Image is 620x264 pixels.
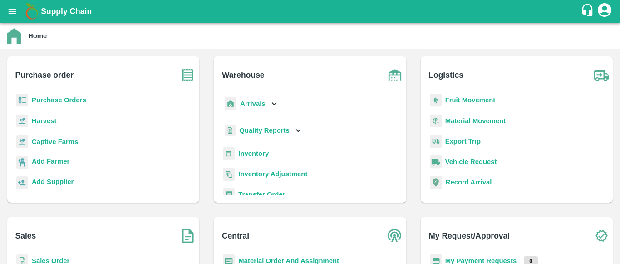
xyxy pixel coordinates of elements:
[15,69,74,81] b: Purchase order
[238,150,269,157] a: Inventory
[32,117,56,125] a: Harvest
[16,156,28,169] img: farmer
[596,2,613,21] div: account of current user
[223,147,235,160] img: whInventory
[445,117,506,125] a: Material Movement
[16,94,28,107] img: reciept
[23,2,41,20] img: logo
[430,176,442,189] img: recordArrival
[238,170,307,178] a: Inventory Adjustment
[428,69,463,81] b: Logistics
[41,7,92,16] b: Supply Chain
[16,176,28,189] img: supplier
[238,191,285,198] a: Transfer Order
[581,3,596,20] div: customer-support
[32,177,74,189] a: Add Supplier
[430,114,442,128] img: material
[590,64,613,86] img: truck
[2,1,23,22] button: open drawer
[590,224,613,247] img: check
[222,229,249,242] b: Central
[445,158,497,165] a: Vehicle Request
[384,64,406,86] img: warehouse
[32,178,74,185] b: Add Supplier
[384,224,406,247] img: central
[430,135,442,148] img: delivery
[445,96,496,104] a: Fruit Movement
[225,125,236,136] img: qualityReport
[239,127,290,134] b: Quality Reports
[32,156,69,169] a: Add Farmer
[32,138,78,145] a: Captive Farms
[28,32,47,40] b: Home
[16,135,28,149] img: harvest
[225,97,236,110] img: whArrival
[15,229,36,242] b: Sales
[16,114,28,128] img: harvest
[222,69,265,81] b: Warehouse
[32,96,86,104] a: Purchase Orders
[223,188,235,201] img: whTransfer
[240,100,265,107] b: Arrivals
[446,179,492,186] a: Record Arrival
[223,168,235,181] img: inventory
[177,64,199,86] img: purchase
[430,94,442,107] img: fruit
[32,158,69,165] b: Add Farmer
[428,229,510,242] b: My Request/Approval
[430,155,442,169] img: vehicle
[223,121,303,140] div: Quality Reports
[445,138,481,145] a: Export Trip
[177,224,199,247] img: soSales
[41,5,581,18] a: Supply Chain
[223,94,279,114] div: Arrivals
[7,28,21,44] img: home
